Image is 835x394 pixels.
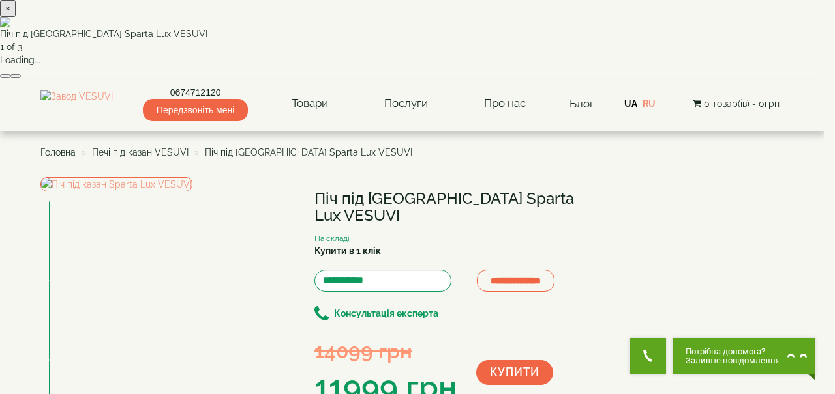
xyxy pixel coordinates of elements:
[624,98,637,109] a: UA
[143,99,248,121] span: Передзвоніть мені
[643,98,656,109] a: RU
[689,96,783,111] button: 0 товар(ів) - 0грн
[630,338,666,374] button: Get Call button
[686,347,780,356] span: Потрібна допомога?
[686,356,780,365] span: Залиште повідомлення
[49,201,50,281] img: Піч під казан Sparta Lux VESUVI
[334,309,438,319] b: Консультація експерта
[314,244,381,257] label: Купити в 1 клік
[40,147,76,158] a: Головна
[279,89,341,119] a: Товари
[10,74,21,78] button: Next (Right arrow key)
[471,89,539,119] a: Про нас
[476,360,553,385] button: Купити
[371,89,441,119] a: Послуги
[92,147,189,158] a: Печі під казан VESUVI
[49,281,50,360] img: Піч під казан Sparta Lux VESUVI
[673,338,815,374] button: Chat button
[569,97,594,110] a: Блог
[314,190,588,225] h1: Піч під [GEOGRAPHIC_DATA] Sparta Lux VESUVI
[314,336,457,365] div: 14099 грн
[40,177,192,191] img: Піч під казан Sparta Lux VESUVI
[314,234,350,243] small: На складі
[704,98,780,109] span: 0 товар(ів) - 0грн
[40,90,113,117] img: Завод VESUVI
[205,147,412,158] span: Піч під [GEOGRAPHIC_DATA] Sparta Lux VESUVI
[143,86,248,99] a: 0674712120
